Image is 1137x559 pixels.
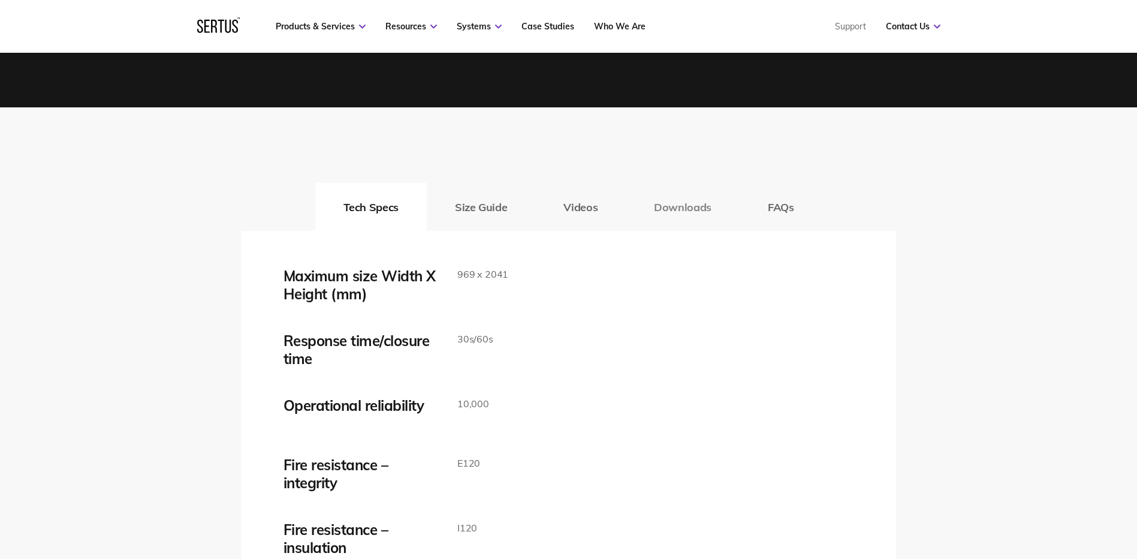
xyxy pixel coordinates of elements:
p: 969 x 2041 [457,267,508,282]
a: Contact Us [886,21,940,32]
div: Maximum size Width X Height (mm) [284,267,439,303]
button: Videos [535,183,626,231]
div: Operational reliability [284,396,439,414]
p: I120 [457,521,477,536]
p: 10,000 [457,396,489,412]
a: Systems [457,21,502,32]
a: Case Studies [521,21,574,32]
button: Downloads [626,183,740,231]
iframe: Chat Widget [921,420,1137,559]
a: Resources [385,21,437,32]
a: Support [835,21,866,32]
a: Who We Are [594,21,646,32]
div: Fire resistance – insulation [284,521,439,557]
p: 30s/60s [457,332,493,347]
div: Fire resistance – integrity [284,456,439,492]
div: Response time/closure time [284,332,439,368]
button: Size Guide [427,183,535,231]
p: E120 [457,456,480,471]
a: Products & Services [276,21,366,32]
button: FAQs [740,183,822,231]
